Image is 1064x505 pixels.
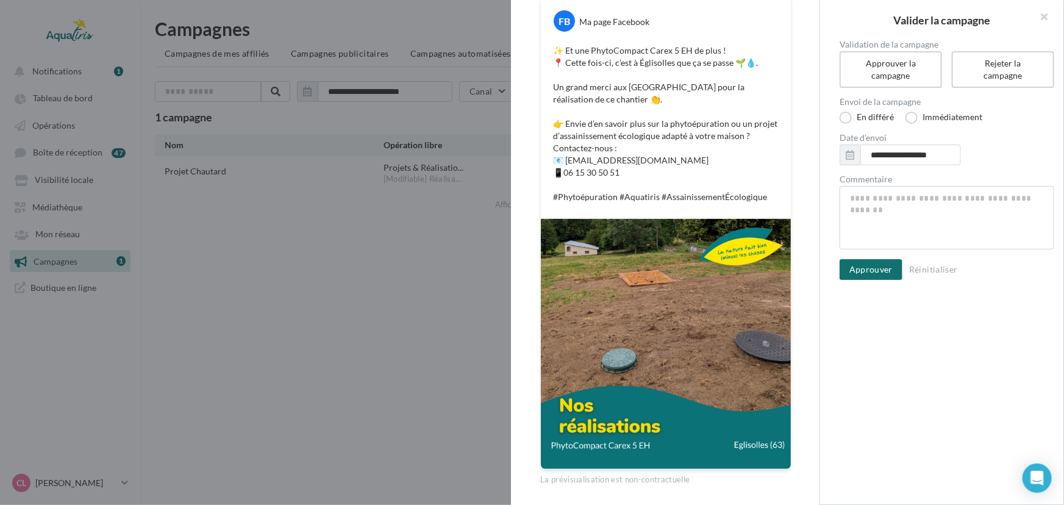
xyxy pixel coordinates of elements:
label: Date d'envoi [840,134,1054,142]
div: Open Intercom Messenger [1023,464,1052,493]
div: Ma page Facebook [579,16,649,28]
div: Approuver la campagne [854,57,927,82]
label: En différé [840,112,894,124]
div: Rejeter la campagne [966,57,1040,82]
button: Réinitialiser [904,262,963,277]
label: Validation de la campagne [840,40,1054,49]
h2: Valider la campagne [840,15,1044,26]
div: La prévisualisation est non-contractuelle [540,470,790,485]
label: Immédiatement [905,112,982,124]
label: Commentaire [840,175,1054,184]
p: ✨ Et une PhytoCompact Carex 5 EH de plus ! 📍 Cette fois-ci, c’est à Églisolles que ça se passe 🌱💧... [553,45,779,203]
label: Envoi de la campagne [840,98,1054,106]
button: Approuver [840,259,902,280]
div: FB [554,10,575,32]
